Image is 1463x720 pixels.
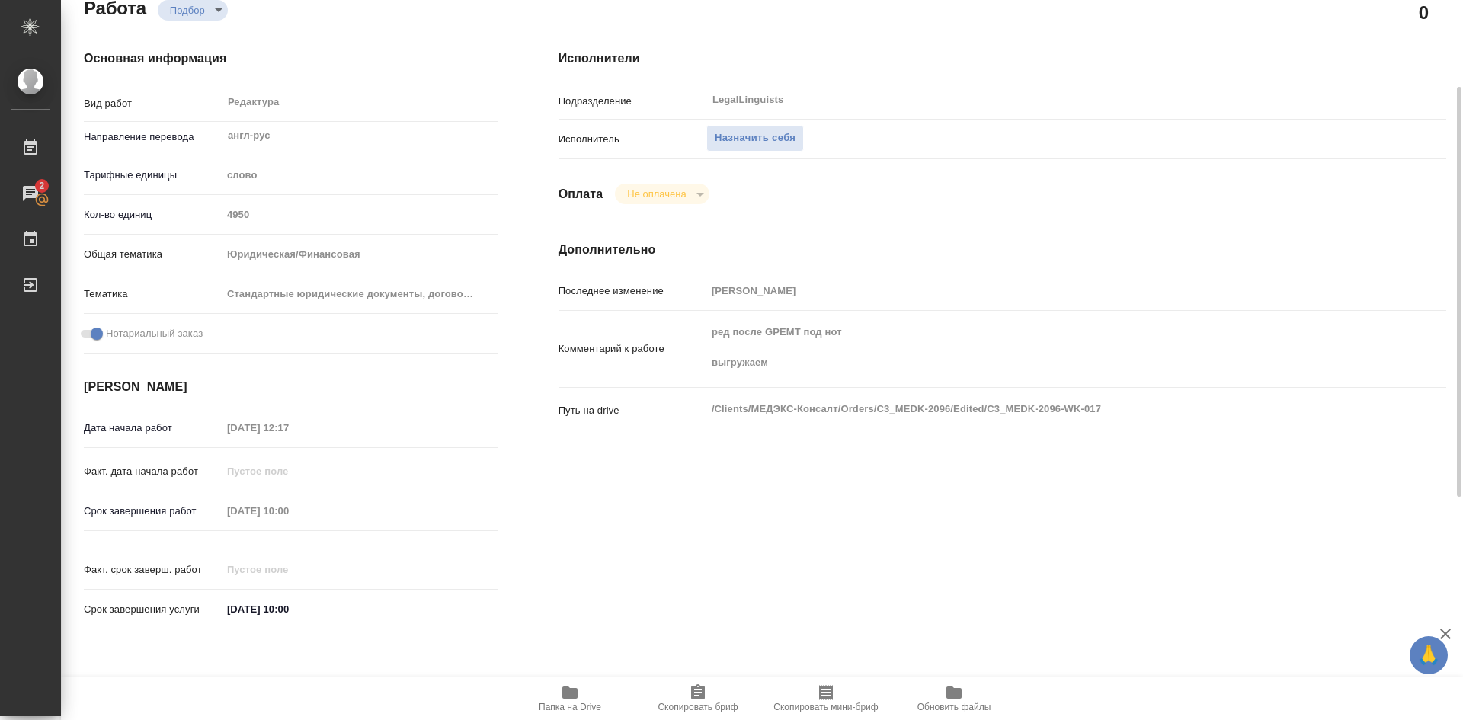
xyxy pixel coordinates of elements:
[559,241,1446,259] h4: Дополнительно
[559,132,706,147] p: Исполнитель
[559,283,706,299] p: Последнее изменение
[559,403,706,418] p: Путь на drive
[222,558,355,581] input: Пустое поле
[559,94,706,109] p: Подразделение
[84,168,222,183] p: Тарифные единицы
[84,504,222,519] p: Срок завершения работ
[559,50,1446,68] h4: Исполнители
[84,130,222,145] p: Направление перевода
[84,247,222,262] p: Общая тематика
[506,677,634,720] button: Папка на Drive
[30,178,53,194] span: 2
[222,281,498,307] div: Стандартные юридические документы, договоры, уставы
[559,185,603,203] h4: Оплата
[773,702,878,712] span: Скопировать мини-бриф
[706,319,1372,376] textarea: ред после GPEMT под нот выгружаем
[623,187,690,200] button: Не оплачена
[615,184,709,204] div: Подбор
[706,125,804,152] button: Назначить себя
[634,677,762,720] button: Скопировать бриф
[222,598,355,620] input: ✎ Введи что-нибудь
[1416,639,1442,671] span: 🙏
[84,464,222,479] p: Факт. дата начала работ
[890,677,1018,720] button: Обновить файлы
[706,280,1372,302] input: Пустое поле
[4,174,57,213] a: 2
[559,341,706,357] p: Комментарий к работе
[84,96,222,111] p: Вид работ
[658,702,738,712] span: Скопировать бриф
[222,162,498,188] div: слово
[84,676,133,700] h2: Заказ
[106,326,203,341] span: Нотариальный заказ
[1410,636,1448,674] button: 🙏
[84,378,498,396] h4: [PERSON_NAME]
[762,677,890,720] button: Скопировать мини-бриф
[84,286,222,302] p: Тематика
[84,207,222,222] p: Кол-во единиц
[222,500,355,522] input: Пустое поле
[84,421,222,436] p: Дата начала работ
[706,396,1372,422] textarea: /Clients/МЕДЭКС-Консалт/Orders/C3_MEDK-2096/Edited/C3_MEDK-2096-WK-017
[917,702,991,712] span: Обновить файлы
[165,4,210,17] button: Подбор
[84,602,222,617] p: Срок завершения услуги
[84,50,498,68] h4: Основная информация
[222,417,355,439] input: Пустое поле
[84,562,222,578] p: Факт. срок заверш. работ
[539,702,601,712] span: Папка на Drive
[222,242,498,267] div: Юридическая/Финансовая
[222,203,498,226] input: Пустое поле
[715,130,796,147] span: Назначить себя
[222,460,355,482] input: Пустое поле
